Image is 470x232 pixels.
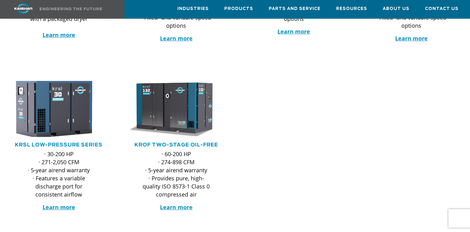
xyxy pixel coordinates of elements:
img: krof132 [123,81,221,137]
a: KRSL Low-Pressure Series [15,142,103,147]
p: · 30-200 HP · 271-2,050 CFM · 5-year airend warranty · Features a variable discharge port for con... [22,150,95,198]
span: Parts and Service [269,5,321,12]
a: Products [224,0,253,17]
span: Resources [336,5,367,12]
a: KROF TWO-STAGE OIL-FREE [135,142,218,147]
a: Learn more [43,203,75,211]
span: Industries [177,5,209,12]
span: About Us [383,5,409,12]
a: Learn more [277,28,310,35]
a: Industries [177,0,209,17]
a: Learn more [395,35,427,42]
a: Learn more [160,203,193,211]
div: krsl30 [10,81,107,137]
a: Learn more [160,35,193,42]
a: Resources [336,0,367,17]
img: krsl30 [0,78,108,140]
p: · 60-200 HP · 274-898 CFM · 5-year airend warranty · Provides pure, high-quality ISO 8573-1 Class... [140,150,212,198]
a: About Us [383,0,409,17]
span: Contact Us [425,5,459,12]
a: Learn more [43,31,75,39]
div: krof132 [127,81,225,137]
a: Contact Us [425,0,459,17]
a: Parts and Service [269,0,321,17]
span: Products [224,5,253,12]
img: Engineering the future [40,7,102,10]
